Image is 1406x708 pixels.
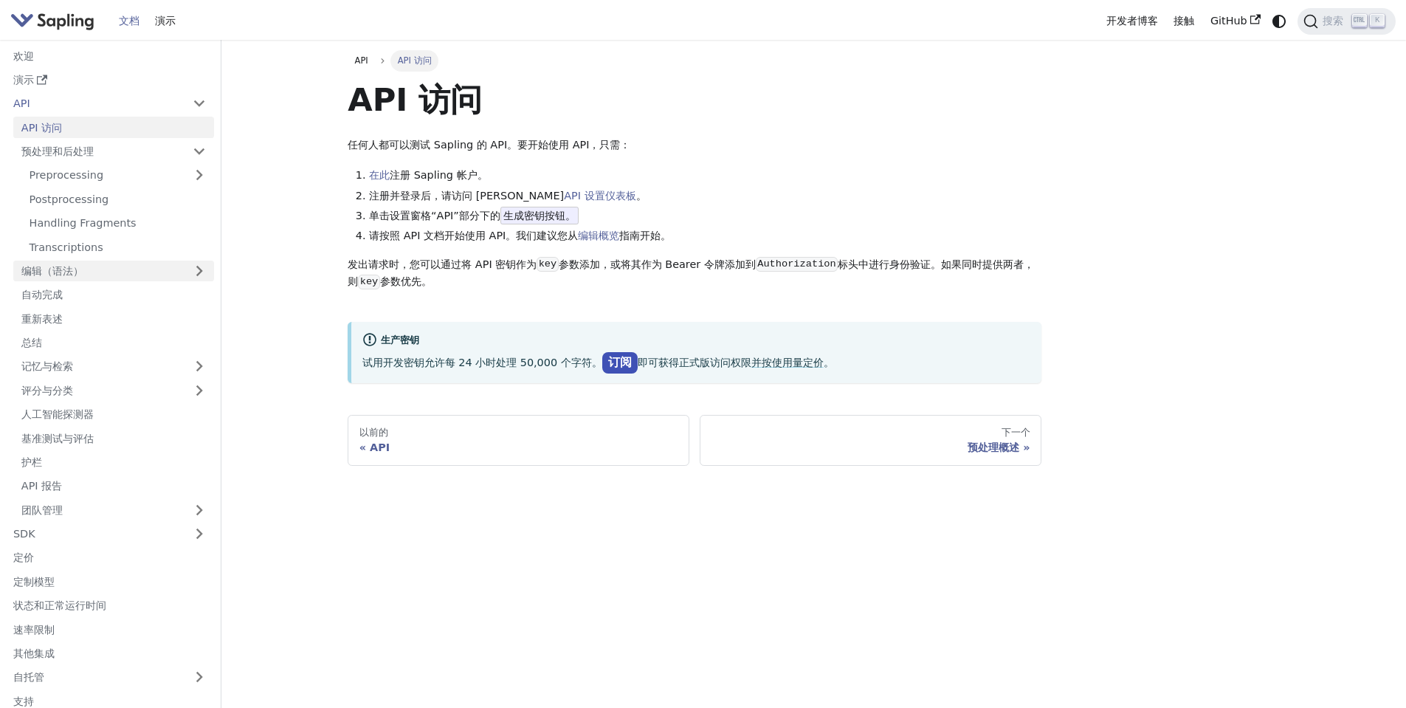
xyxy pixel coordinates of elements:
font: API 报告 [21,480,62,492]
a: Postprocessing [21,188,214,210]
a: API [5,93,185,114]
font: 生成密钥按钮。 [503,210,576,221]
font: 人工智能探测器 [21,408,94,420]
font: 基准测试与评估 [21,433,94,444]
code: key [358,275,379,289]
font: 。 [478,169,488,181]
font: 试用开发密钥允许每 24 小时处理 50,000 个字符。 [362,357,602,368]
font: 欢迎 [13,50,34,62]
a: 并按使用量定价 [751,357,824,368]
font: 参数添加，或将其作为 Bearer 令牌添加到 [559,258,756,270]
button: 展开侧边栏类别“SDK” [185,523,214,545]
font: 自托管 [13,671,44,683]
a: 重新表述 [13,308,214,329]
a: 团队管理 [13,499,214,520]
img: Sapling.ai [10,10,94,32]
font: GitHub [1210,15,1247,27]
a: 记忆与检索 [13,356,214,377]
font: 速率限制 [13,624,55,636]
a: API [348,50,375,71]
font: 预处理概述 [968,441,1019,453]
font: SDK [13,528,35,540]
font: 参数优先。 [380,275,432,287]
a: 下一个预处理概述 [700,415,1041,465]
a: API 报告 [13,475,214,497]
font: 接触 [1174,15,1194,27]
font: 下一个 [1002,427,1030,438]
font: 搜索 [1323,15,1343,27]
font: 开发者博客 [1106,15,1158,27]
font: 其他集成 [13,647,55,659]
font: API 访问 [398,55,432,66]
nav: 面包屑 [348,50,1041,71]
a: 其他集成 [5,643,214,664]
a: 定制模型 [5,571,214,592]
a: 在此 [369,169,390,181]
button: 搜索 (Ctrl+K) [1298,8,1396,35]
a: 状态和正常运行时间 [5,595,214,616]
font: 指南开始。 [619,230,671,241]
font: API 访问 [348,81,482,118]
font: 演示 [155,15,176,27]
a: 速率限制 [5,619,214,640]
a: 护栏 [13,452,214,473]
a: 定价 [5,547,214,568]
font: 支持 [13,695,34,707]
font: 。 [636,190,647,202]
code: Authorization [756,257,838,272]
font: 请按照 API 文档开始使用 API。我们建议您从 [369,230,578,241]
font: 护栏 [21,456,42,468]
button: 在暗模式和亮模式之间切换（当前为系统模式） [1268,10,1289,32]
a: API 设置仪表板 [564,190,635,202]
font: API [355,55,368,66]
a: 接触 [1165,10,1202,32]
a: 文档 [111,10,148,32]
nav: 文档页面 [348,415,1041,465]
a: GitHub [1202,10,1268,32]
font: 文档 [119,15,139,27]
font: 重新表述 [21,313,63,325]
font: 编辑（语法） [21,265,83,277]
code: key [537,257,558,272]
a: 欢迎 [5,45,214,66]
a: 演示 [5,69,214,91]
font: 单击 [369,210,390,221]
a: 评分与分类 [13,379,214,401]
kbd: K [1370,14,1385,27]
a: 编辑（语法） [13,261,214,282]
font: 团队管理 [21,504,63,516]
button: 折叠侧边栏类别“API” [185,93,214,114]
a: 编辑概览 [578,230,619,241]
font: 任何人都可以测试 Sapling 的 API。要开始使用 API，只需： [348,139,630,151]
font: 发出请求时，您可以通过将 API 密钥作为 [348,258,537,270]
font: 预处理和后处理 [21,145,94,157]
font: 注册并登录后，请访问 [PERSON_NAME] [369,190,564,202]
a: 演示 [147,10,184,32]
a: 总结 [13,332,214,354]
a: 预处理和后处理 [13,141,214,162]
a: 自托管 [5,667,214,688]
font: 即可获得正式版访问权限 [638,357,751,368]
a: Sapling.ai [10,10,100,32]
a: Transcriptions [21,236,214,258]
a: 自动完成 [13,284,214,306]
font: 自动完成 [21,289,63,300]
a: Preprocessing [21,165,214,186]
font: 状态和正常运行时间 [13,599,106,611]
a: 基准测试与评估 [13,427,214,449]
font: 定制模型 [13,576,55,588]
font: 。 [824,357,834,368]
font: API 访问 [21,122,62,134]
a: Handling Fragments [21,213,214,234]
font: 生产密钥 [381,335,419,346]
a: 人工智能探测器 [13,404,214,425]
font: 记忆与检索 [21,360,73,372]
font: 订阅 [608,355,632,369]
font: 注册 Sapling 帐户 [390,169,478,181]
a: 以前的API [348,415,689,465]
font: 演示 [13,74,34,86]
